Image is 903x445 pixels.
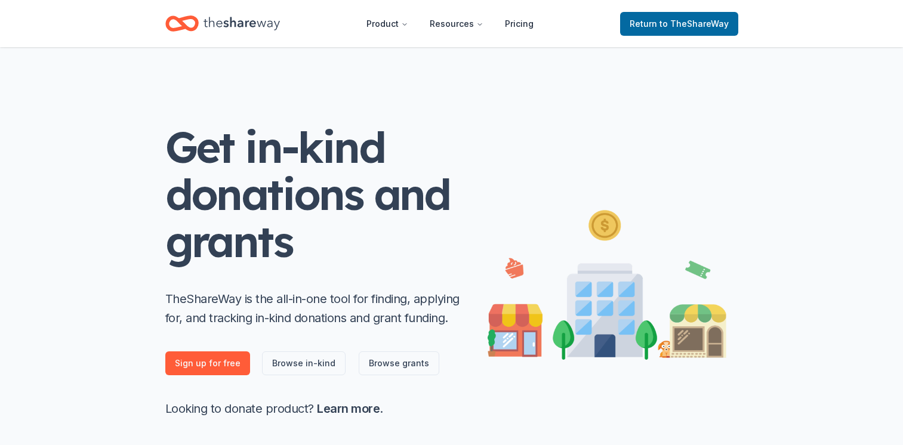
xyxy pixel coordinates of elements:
p: Looking to donate product? . [165,399,464,418]
p: TheShareWay is the all-in-one tool for finding, applying for, and tracking in-kind donations and ... [165,289,464,327]
a: Browse grants [359,351,439,375]
span: Return [630,17,729,31]
span: to TheShareWay [659,18,729,29]
a: Pricing [495,12,543,36]
img: Illustration for landing page [488,205,726,360]
button: Resources [420,12,493,36]
a: Browse in-kind [262,351,346,375]
a: Returnto TheShareWay [620,12,738,36]
nav: Main [357,10,543,38]
h1: Get in-kind donations and grants [165,123,464,265]
a: Learn more [317,401,380,416]
a: Sign up for free [165,351,250,375]
a: Home [165,10,280,38]
button: Product [357,12,418,36]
